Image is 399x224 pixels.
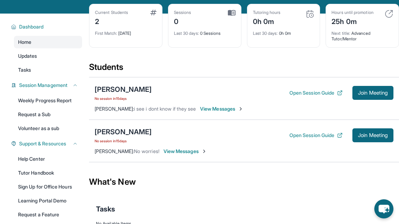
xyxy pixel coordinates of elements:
span: First Match : [95,31,117,36]
div: [DATE] [95,26,157,36]
span: [PERSON_NAME] : [95,148,134,154]
span: No session in 15 days [95,96,152,101]
div: 25h 0m [332,15,373,26]
a: Home [14,36,82,48]
button: Dashboard [16,23,78,30]
div: 0 Sessions [174,26,236,36]
div: Hours until promotion [332,10,373,15]
a: Updates [14,50,82,62]
div: Tutoring hours [253,10,281,15]
span: Join Meeting [358,91,388,95]
a: Request a Sub [14,108,82,121]
img: card [228,10,236,16]
button: Open Session Guide [289,89,343,96]
span: Join Meeting [358,133,388,137]
span: Home [18,39,31,46]
button: Join Meeting [352,128,393,142]
div: 0h 0m [253,15,281,26]
span: Last 30 days : [174,31,199,36]
a: Tasks [14,64,82,76]
div: [PERSON_NAME] [95,85,152,94]
span: View Messages [200,105,244,112]
div: 0h 0m [253,26,314,36]
span: No worries! [134,148,159,154]
img: card [306,10,314,18]
img: Chevron-Right [201,149,207,154]
a: Help Center [14,153,82,165]
div: Advanced Tutor/Mentor [332,26,393,42]
a: Tutor Handbook [14,167,82,179]
div: Current Students [95,10,128,15]
span: Updates [18,53,37,59]
button: Support & Resources [16,140,78,147]
span: Tasks [18,66,31,73]
a: Request a Feature [14,208,82,221]
a: Learning Portal Demo [14,194,82,207]
button: Session Management [16,82,78,89]
span: [PERSON_NAME] : [95,106,134,112]
img: card [150,10,157,15]
span: No session in 15 days [95,138,152,144]
a: Weekly Progress Report [14,94,82,107]
div: 0 [174,15,191,26]
span: Tasks [96,204,115,214]
div: [PERSON_NAME] [95,127,152,137]
span: Session Management [19,82,67,89]
a: Sign Up for Office Hours [14,181,82,193]
span: Last 30 days : [253,31,278,36]
span: Dashboard [19,23,44,30]
span: Support & Resources [19,140,66,147]
button: chat-button [374,199,393,218]
img: Chevron-Right [238,106,244,112]
span: View Messages [163,148,207,155]
span: i see i dont know if they see [134,106,196,112]
div: Sessions [174,10,191,15]
div: What's New [89,167,399,197]
a: Volunteer as a sub [14,122,82,135]
button: Open Session Guide [289,132,343,139]
div: Students [89,62,399,77]
div: 2 [95,15,128,26]
img: card [385,10,393,18]
button: Join Meeting [352,86,393,100]
span: Next title : [332,31,350,36]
